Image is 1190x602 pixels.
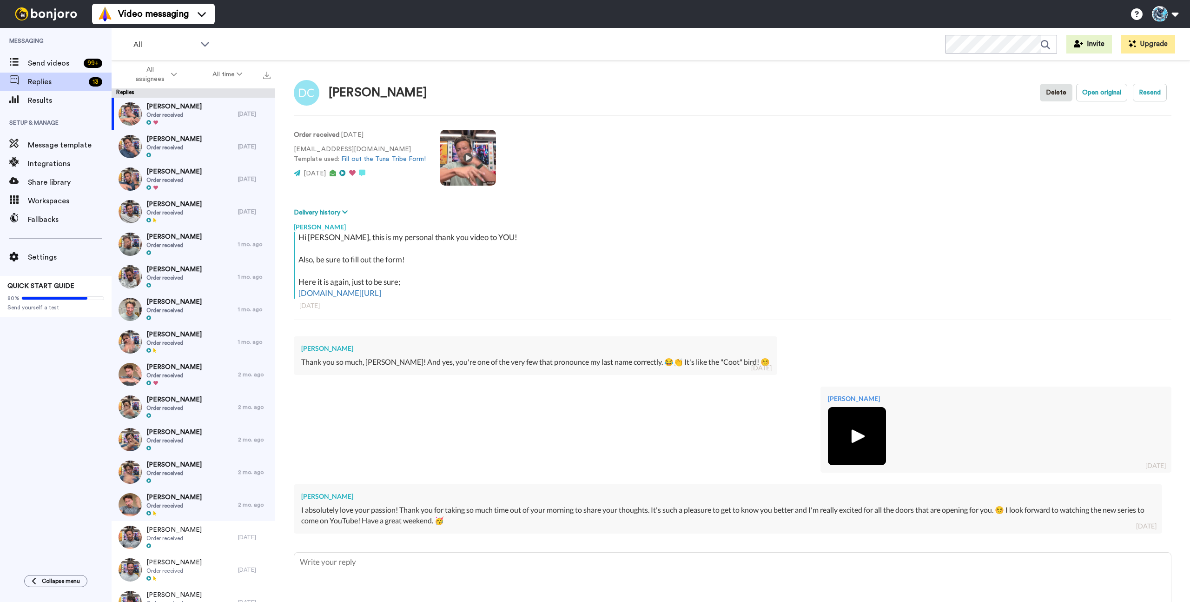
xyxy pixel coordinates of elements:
[301,492,1155,501] div: [PERSON_NAME]
[304,170,326,177] span: [DATE]
[119,265,142,288] img: 992c8bea-8183-4bcf-b726-6bbecd81cd2c-thumb.jpg
[294,132,339,138] strong: Order received
[146,437,202,444] span: Order received
[28,58,80,69] span: Send videos
[299,301,1166,310] div: [DATE]
[7,283,74,289] span: QUICK START GUIDE
[11,7,81,20] img: bj-logo-header-white.svg
[112,228,275,261] a: [PERSON_NAME]Order received1 mo. ago
[146,558,202,567] span: [PERSON_NAME]
[133,39,196,50] span: All
[238,403,271,411] div: 2 mo. ago
[119,200,142,223] img: 9e2ffd3e-4112-41e2-ba0f-93a0cfa97cdb-thumb.jpg
[238,468,271,476] div: 2 mo. ago
[119,363,142,386] img: 218a1924-101b-4de9-9b9e-bc29af1ee245-thumb.jpg
[28,252,112,263] span: Settings
[294,218,1171,232] div: [PERSON_NAME]
[146,469,202,477] span: Order received
[119,395,142,419] img: 5302d061-3f88-479d-87b7-4c17a7afdfb6-thumb.jpg
[1136,522,1157,531] div: [DATE]
[28,140,112,151] span: Message template
[146,144,202,151] span: Order received
[7,304,104,311] span: Send yourself a test
[112,456,275,488] a: [PERSON_NAME]Order received2 mo. ago
[238,273,271,281] div: 1 mo. ago
[146,209,202,216] span: Order received
[238,306,271,313] div: 1 mo. ago
[238,566,271,574] div: [DATE]
[146,428,202,437] span: [PERSON_NAME]
[119,493,142,516] img: 061d60fc-0ccc-4399-9d41-d32f77509e4e-thumb.jpg
[28,158,112,169] span: Integrations
[238,501,271,508] div: 2 mo. ago
[28,195,112,207] span: Workspaces
[195,66,261,83] button: All time
[146,330,202,339] span: [PERSON_NAME]
[238,241,271,248] div: 1 mo. ago
[1133,84,1167,101] button: Resend
[146,274,202,281] span: Order received
[146,339,202,347] span: Order received
[298,288,381,298] a: [DOMAIN_NAME][URL]
[146,265,202,274] span: [PERSON_NAME]
[112,130,275,163] a: [PERSON_NAME]Order received[DATE]
[112,163,275,195] a: [PERSON_NAME]Order received[DATE]
[146,525,202,535] span: [PERSON_NAME]
[119,167,142,191] img: 21ccf7b0-b415-42f3-9281-5d78214acd62-thumb.jpg
[844,423,870,449] img: ic_play_thick.png
[28,76,85,87] span: Replies
[301,357,770,368] div: Thank you so much, [PERSON_NAME]! And yes, you're one of the very few that pronounce my last name...
[238,534,271,541] div: [DATE]
[1076,84,1127,101] button: Open original
[146,493,202,502] span: [PERSON_NAME]
[119,558,142,582] img: 1b70bed1-ae83-4710-a839-1da17895c510-thumb.jpg
[1066,35,1112,54] button: Invite
[112,423,275,456] a: [PERSON_NAME]Order received2 mo. ago
[112,521,275,554] a: [PERSON_NAME]Order received[DATE]
[146,134,202,144] span: [PERSON_NAME]
[238,143,271,150] div: [DATE]
[112,488,275,521] a: [PERSON_NAME]Order received2 mo. ago
[828,407,886,465] img: a8ec085a-b4b2-4e64-b12a-1ccf66ff7ddf-thumb.jpg
[119,135,142,158] img: 6dc04d10-c9e7-435d-b1c6-be43cb527ab9-thumb.jpg
[42,577,80,585] span: Collapse menu
[828,394,1164,403] div: [PERSON_NAME]
[238,338,271,346] div: 1 mo. ago
[238,175,271,183] div: [DATE]
[112,98,275,130] a: [PERSON_NAME]Order received[DATE]
[146,460,202,469] span: [PERSON_NAME]
[294,145,426,164] p: [EMAIL_ADDRESS][DOMAIN_NAME] Template used:
[146,111,202,119] span: Order received
[146,200,202,209] span: [PERSON_NAME]
[112,358,275,391] a: [PERSON_NAME]Order received2 mo. ago
[751,363,772,373] div: [DATE]
[263,72,271,79] img: export.svg
[112,326,275,358] a: [PERSON_NAME]Order received1 mo. ago
[119,461,142,484] img: 5ddb375b-ec36-47b6-9211-74b136e46383-thumb.jpg
[146,502,202,509] span: Order received
[118,7,189,20] span: Video messaging
[146,176,202,184] span: Order received
[1145,461,1166,470] div: [DATE]
[119,102,142,126] img: fa2ce335-c527-4f72-8864-809e811ab42f-thumb.jpg
[119,526,142,549] img: 522f402e-11fb-49b2-aa2f-13158fbf5ecb-thumb.jpg
[89,77,102,87] div: 13
[146,567,202,575] span: Order received
[119,298,142,321] img: 92b98b00-f0ad-4bf2-a318-601756449361-thumb.jpg
[146,395,202,404] span: [PERSON_NAME]
[112,88,275,98] div: Replies
[238,371,271,378] div: 2 mo. ago
[298,232,1169,299] div: Hi [PERSON_NAME], this is my personal thank you video to YOU! Also, be sure to fill out the form!...
[1121,35,1175,54] button: Upgrade
[119,428,142,451] img: c22699c1-2a84-4c5c-bf40-85c76bf06243-thumb.jpg
[1040,84,1072,101] button: Delete
[146,590,202,600] span: [PERSON_NAME]
[146,241,202,249] span: Order received
[98,7,112,21] img: vm-color.svg
[301,505,1155,526] div: I absolutely love your passion! Thank you for taking so much time out of your morning to share yo...
[28,95,112,106] span: Results
[119,233,142,256] img: 6a9a39c9-6f46-4780-adc5-3521233e3964-thumb.jpg
[112,261,275,293] a: [PERSON_NAME]Order received1 mo. ago
[341,156,426,162] a: Fill out the Tuna Tribe Form!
